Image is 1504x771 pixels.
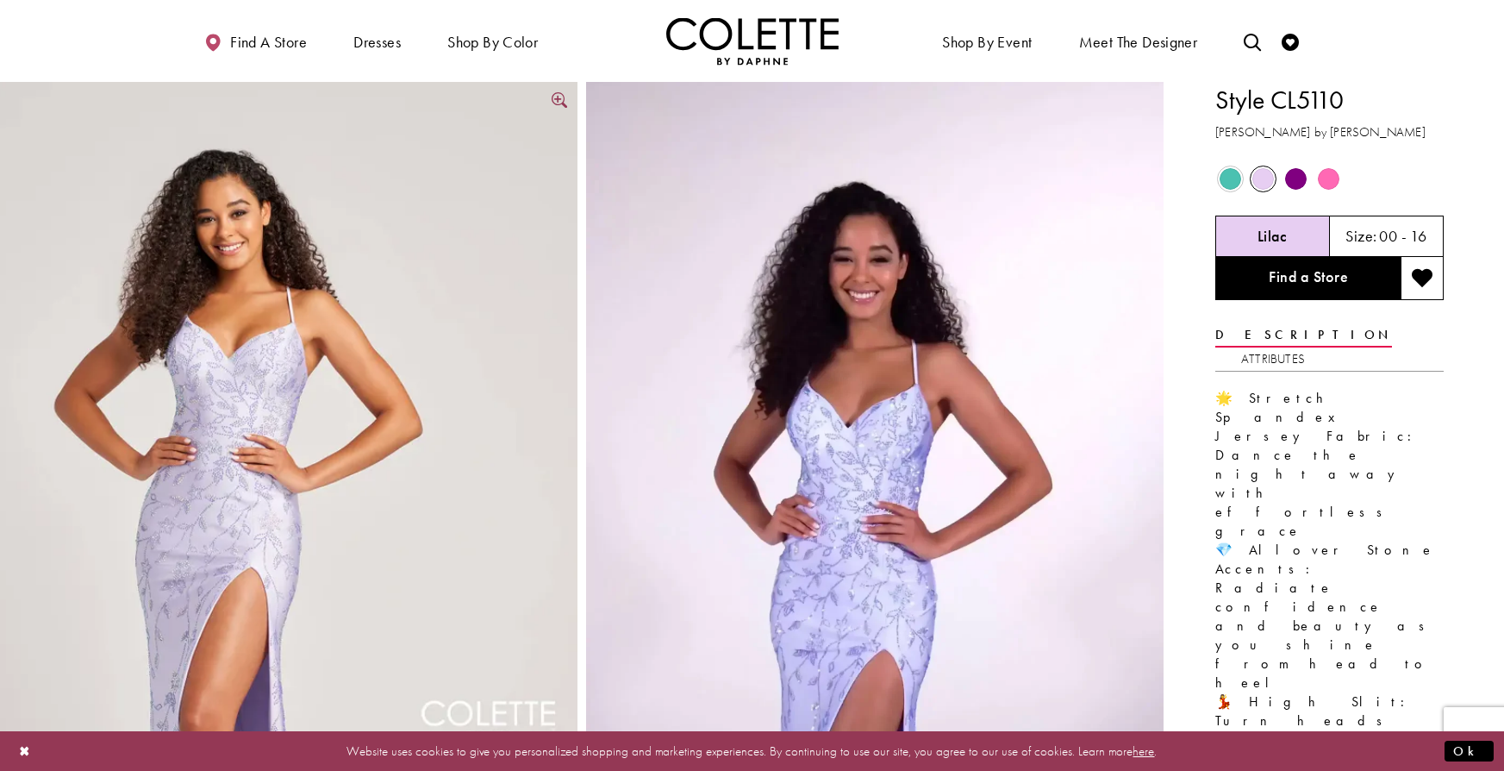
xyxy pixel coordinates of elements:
a: Description [1215,323,1392,348]
span: Find a store [230,34,307,51]
img: Colette by Daphne [666,17,839,65]
div: 🌟 Stretch Spandex Jersey Fabric: Dance the night away with effortless grace 💎 Allover Stone Accen... [1215,389,1444,768]
div: Product color controls state depends on size chosen [1215,163,1444,196]
span: Shop By Event [938,17,1036,65]
button: Close Dialog [10,736,40,766]
a: Toggle search [1239,17,1265,65]
a: Find a Store [1215,257,1401,300]
h1: Style CL5110 [1215,82,1444,118]
a: Attributes [1241,347,1305,372]
h5: Chosen color [1257,228,1288,245]
h5: 00 - 16 [1379,228,1426,245]
span: Size: [1345,226,1376,246]
a: Find a store [201,17,311,65]
h3: [PERSON_NAME] by [PERSON_NAME] [1215,122,1444,142]
a: Check Wishlist [1277,17,1303,65]
button: Add to wishlist [1401,257,1444,300]
span: Shop by color [443,17,542,65]
button: Submit Dialog [1445,740,1494,762]
span: Dresses [353,34,401,51]
div: Lilac [1248,164,1278,194]
span: Dresses [349,17,405,65]
a: Meet the designer [1075,17,1202,65]
span: Shop by color [447,34,538,51]
div: Purple [1281,164,1311,194]
span: Meet the designer [1079,34,1198,51]
a: Visit Home Page [666,17,839,65]
a: here [1133,742,1155,759]
p: Website uses cookies to give you personalized shopping and marketing experiences. By continuing t... [124,739,1380,762]
span: Shop By Event [942,34,1032,51]
div: Pink [1314,164,1344,194]
div: Aqua [1215,164,1245,194]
